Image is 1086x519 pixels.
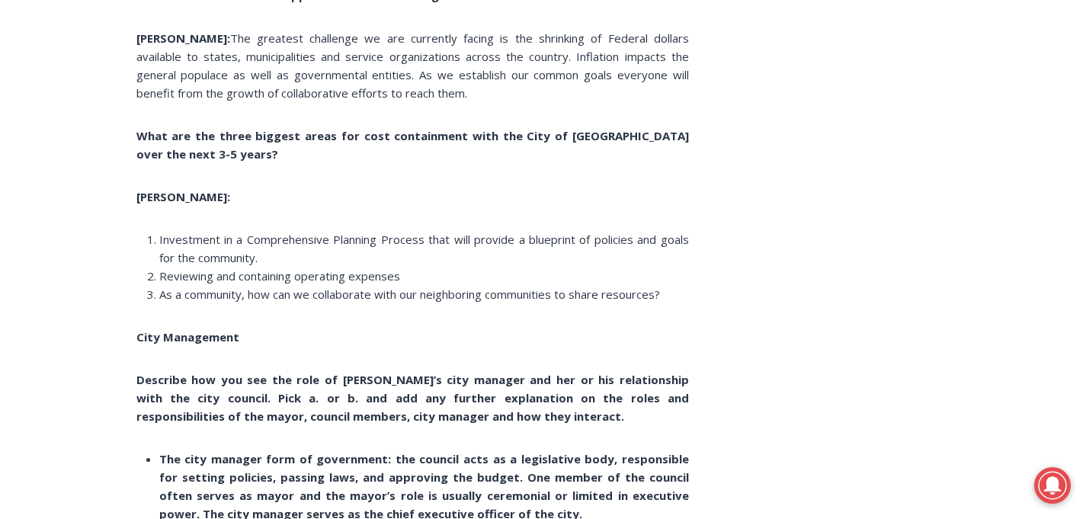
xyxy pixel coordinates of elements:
b: What are the three biggest areas for cost containment with the City of [GEOGRAPHIC_DATA] over the... [136,128,689,162]
span: As a community, how can we collaborate with our neighboring communities to share resources? [159,287,660,302]
span: The greatest challenge we are currently facing is the shrinking of Federal dollars available to s... [136,30,689,101]
a: Intern @ [DOMAIN_NAME] [367,148,738,190]
b: Describe how you see the role of [PERSON_NAME]’s city manager and her or his relationship with th... [136,372,689,424]
span: Intern @ [DOMAIN_NAME] [399,152,706,186]
b: [PERSON_NAME]: [136,189,230,204]
div: / [170,129,174,144]
div: "[PERSON_NAME] and I covered the [DATE] Parade, which was a really eye opening experience as I ha... [385,1,720,148]
h4: [PERSON_NAME] Read Sanctuary Fall Fest: [DATE] [12,153,195,188]
div: Birds of Prey: Falcon and hawk demos [159,45,213,125]
div: 6 [178,129,184,144]
b: [PERSON_NAME]: [136,30,230,46]
span: Investment in a Comprehensive Planning Process that will provide a blueprint of policies and goal... [159,232,689,265]
span: Reviewing and containing operating expenses [159,268,400,284]
div: 2 [159,129,166,144]
b: City Management [136,329,239,344]
a: [PERSON_NAME] Read Sanctuary Fall Fest: [DATE] [1,152,220,190]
